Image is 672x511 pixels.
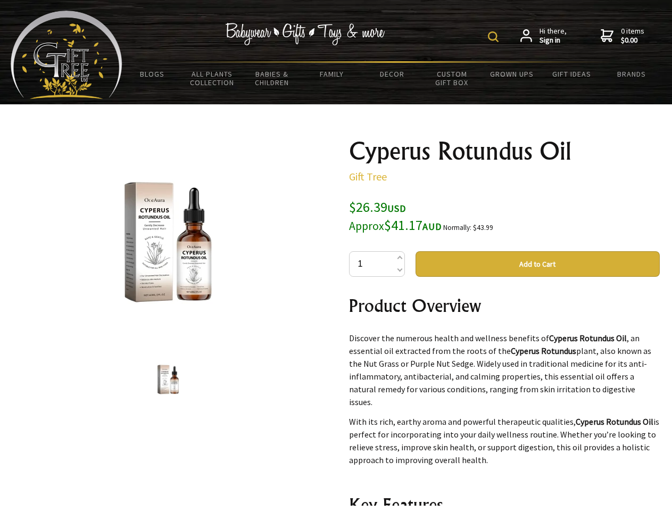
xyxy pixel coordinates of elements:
[576,416,653,427] strong: Cyperus Rotundus Oil
[182,63,243,94] a: All Plants Collection
[511,345,576,356] strong: Cyperus Rotundus
[349,332,660,408] p: Discover the numerous health and wellness benefits of , an essential oil extracted from the roots...
[540,27,567,45] span: Hi there,
[422,220,442,233] span: AUD
[148,359,188,400] img: Cyperus Rotundus Oil
[482,63,542,85] a: Grown Ups
[349,293,660,318] h2: Product Overview
[443,223,493,232] small: Normally: $43.99
[85,159,251,325] img: Cyperus Rotundus Oil
[362,63,422,85] a: Decor
[349,219,384,233] small: Approx
[621,26,644,45] span: 0 items
[387,202,406,215] span: USD
[520,27,567,45] a: Hi there,Sign in
[349,170,387,183] a: Gift Tree
[349,138,660,164] h1: Cyperus Rotundus Oil
[349,415,660,466] p: With its rich, earthy aroma and powerful therapeutic qualities, is perfect for incorporating into...
[242,63,302,94] a: Babies & Children
[488,31,499,42] img: product search
[621,36,644,45] strong: $0.00
[122,63,182,85] a: BLOGS
[601,27,644,45] a: 0 items$0.00
[542,63,602,85] a: Gift Ideas
[11,11,122,99] img: Babyware - Gifts - Toys and more...
[602,63,662,85] a: Brands
[540,36,567,45] strong: Sign in
[549,333,627,343] strong: Cyperus Rotundus Oil
[302,63,362,85] a: Family
[226,23,385,45] img: Babywear - Gifts - Toys & more
[416,251,660,277] button: Add to Cart
[422,63,482,94] a: Custom Gift Box
[349,198,442,234] span: $26.39 $41.17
